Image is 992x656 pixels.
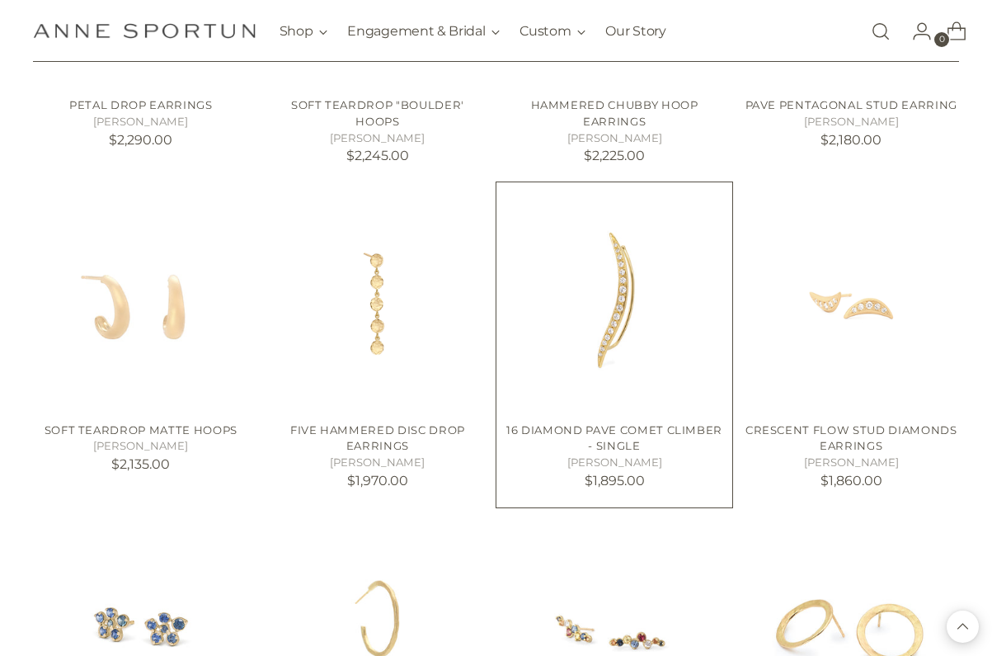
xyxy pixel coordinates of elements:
h5: [PERSON_NAME] [743,114,959,130]
span: $2,135.00 [111,456,170,472]
a: Crescent Flow Stud Diamonds Earrings [743,192,959,408]
img: Crescent Flow Stud Diamonds Earrings - Anne Sportun Fine Jewellery [743,192,959,408]
h5: [PERSON_NAME] [33,438,249,455]
a: 16 Diamond Pave Comet Climber - Single [506,192,722,408]
span: 0 [934,32,949,47]
a: Go to the account page [899,15,932,48]
button: Custom [520,13,585,50]
span: $2,225.00 [584,148,645,163]
a: 16 Diamond Pave Comet Climber - Single [506,423,722,453]
span: $1,895.00 [585,473,645,488]
a: Five Hammered Disc Drop Earrings [290,423,465,453]
h5: [PERSON_NAME] [743,455,959,471]
a: Anne Sportun Fine Jewellery [33,23,256,39]
h5: [PERSON_NAME] [506,130,722,147]
a: Our Story [605,13,665,50]
a: Soft Teardrop "Boulder' Hoops [291,98,464,128]
a: Five Hammered Disc Drop Earrings [270,192,486,408]
a: Pave Pentagonal Stud Earring [745,98,957,111]
span: $2,245.00 [346,148,409,163]
button: Back to top [947,611,979,643]
span: $2,180.00 [820,132,882,148]
img: Five Hammered Disc Post Earrings - Anne Sportun Fine Jewellery [270,192,486,408]
span: $2,290.00 [109,132,172,148]
a: Crescent Flow Stud Diamonds Earrings [745,423,957,453]
h5: [PERSON_NAME] [270,130,486,147]
button: Engagement & Bridal [347,13,500,50]
a: Soft Teardrop Matte Hoops [45,423,237,437]
h5: [PERSON_NAME] [506,455,722,471]
button: Shop [280,13,328,50]
h5: [PERSON_NAME] [270,455,486,471]
a: Soft Teardrop Matte Hoops [33,192,249,408]
span: $1,970.00 [347,473,408,488]
a: Open search modal [864,15,897,48]
h5: [PERSON_NAME] [33,114,249,130]
span: $1,860.00 [820,473,882,488]
a: Petal Drop Earrings [69,98,213,111]
a: Hammered Chubby Hoop Earrings [531,98,698,128]
a: Open cart modal [933,15,966,48]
